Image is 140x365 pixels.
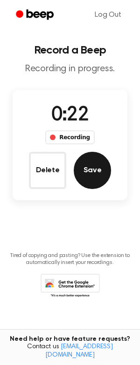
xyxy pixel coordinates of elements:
[74,152,111,189] button: Save Audio Record
[7,45,133,56] h1: Record a Beep
[29,152,66,189] button: Delete Audio Record
[51,106,89,125] span: 0:22
[9,6,62,24] a: Beep
[45,344,113,358] a: [EMAIL_ADDRESS][DOMAIN_NAME]
[7,252,133,266] p: Tired of copying and pasting? Use the extension to automatically insert your recordings.
[45,130,94,144] div: Recording
[6,343,134,359] span: Contact us
[7,63,133,75] p: Recording in progress.
[85,4,131,26] a: Log Out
